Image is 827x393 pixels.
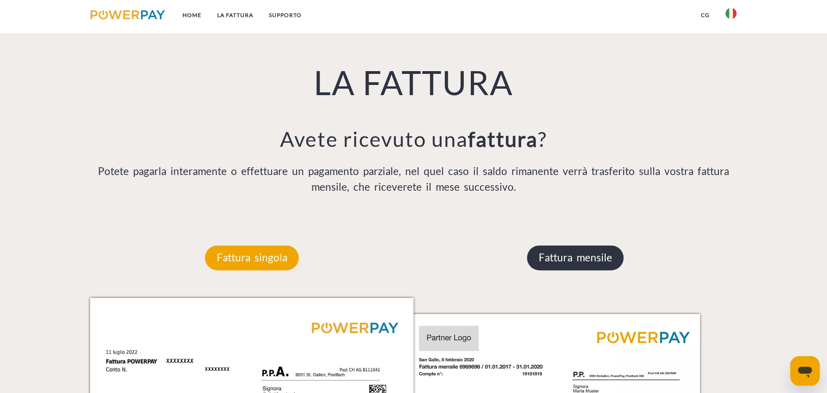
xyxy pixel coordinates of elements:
[725,8,736,19] img: it
[693,7,718,24] a: CG
[90,163,737,195] p: Potete pagarla interamente o effettuare un pagamento parziale, nel quel caso il saldo rimanente v...
[468,127,538,151] b: fattura
[261,7,310,24] a: Supporto
[527,245,624,270] p: Fattura mensile
[91,10,165,19] img: logo-powerpay.svg
[90,126,737,152] h3: Avete ricevuto una ?
[205,245,299,270] p: Fattura singola
[790,356,820,386] iframe: Pulsante per aprire la finestra di messaggistica
[175,7,209,24] a: Home
[209,7,261,24] a: LA FATTURA
[90,61,737,103] h1: LA FATTURA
